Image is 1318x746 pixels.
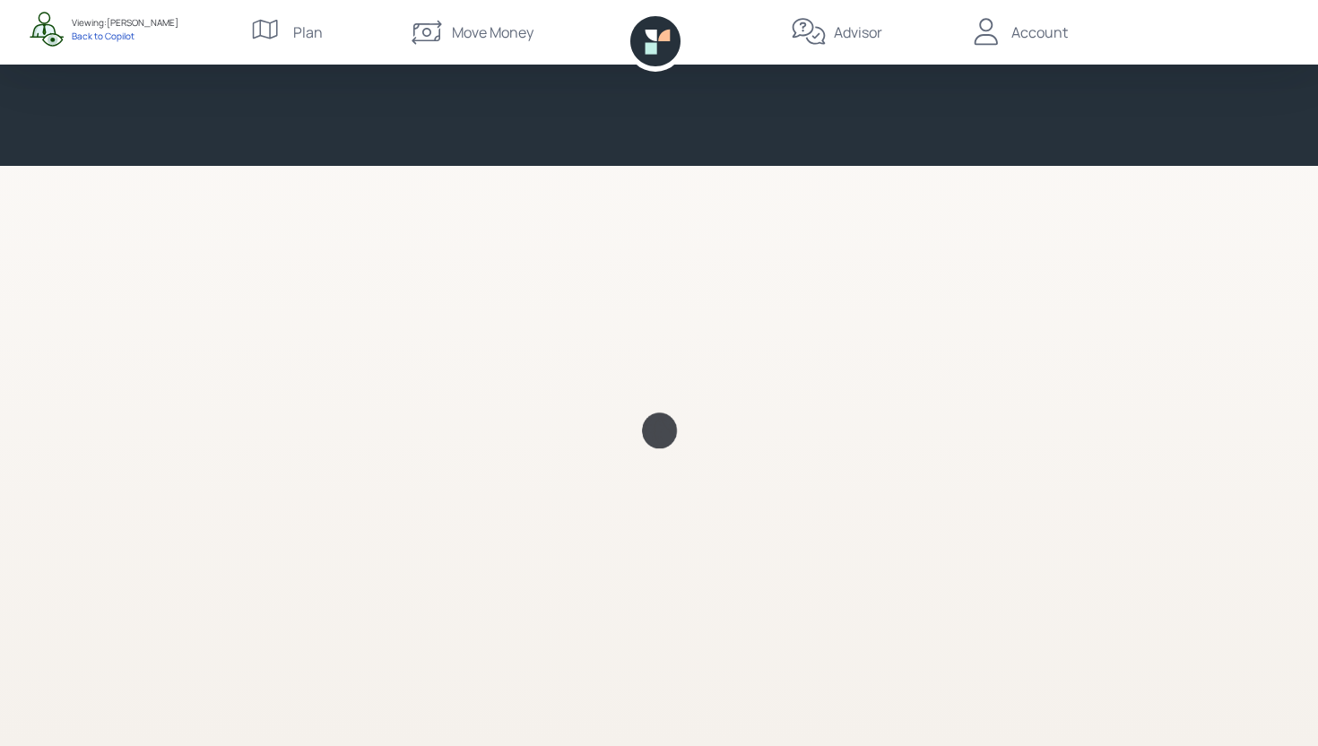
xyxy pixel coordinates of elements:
div: Plan [293,22,323,43]
img: Retirable loading [637,409,681,452]
div: Back to Copilot [72,30,178,42]
div: Advisor [834,22,882,43]
div: Viewing: [PERSON_NAME] [72,16,178,30]
div: Account [1011,22,1068,43]
div: Move Money [452,22,533,43]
